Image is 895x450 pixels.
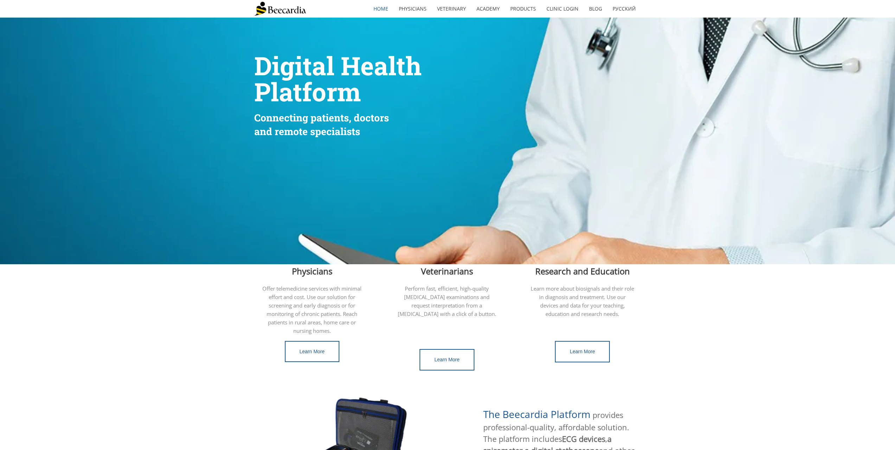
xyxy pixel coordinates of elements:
[368,1,394,17] a: home
[434,357,460,362] span: Learn More
[254,49,422,82] span: Digital Health
[541,1,584,17] a: Clinic Login
[570,349,595,354] span: Learn More
[531,285,634,317] span: Learn more about biosignals and their role in diagnosis and treatment. Use our devices and data f...
[394,1,432,17] a: Physicians
[254,2,306,16] img: Beecardia
[285,341,340,362] a: Learn More
[398,285,496,317] span: Perform fast, efficient, high-quality [MEDICAL_DATA] examinations and request interpretation from...
[471,1,505,17] a: Academy
[584,1,607,17] a: Blog
[483,407,590,421] span: The Beecardia Platform
[420,349,474,370] a: Learn More
[254,75,361,108] span: Platform
[607,1,641,17] a: Русский
[505,1,541,17] a: Products
[292,265,332,277] span: Physicians
[562,433,605,444] span: ECG devices
[421,265,473,277] span: Veterinarians
[535,265,630,277] span: Research and Education
[254,125,360,138] span: and remote specialists
[254,111,389,124] span: Connecting patients, doctors
[300,349,325,354] span: Learn More
[432,1,471,17] a: Veterinary
[555,341,610,362] a: Learn More
[262,285,362,334] span: Offer telemedicine services with minimal effort and cost. Use our solution for screening and earl...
